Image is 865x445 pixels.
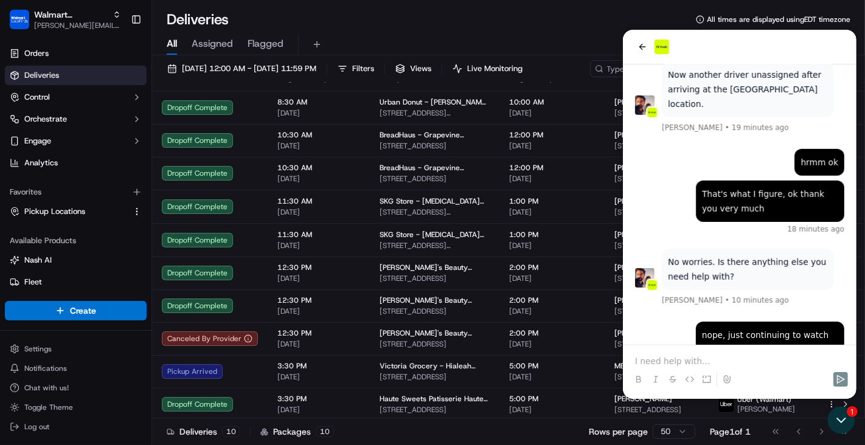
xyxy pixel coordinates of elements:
span: 12:00 PM [509,163,595,173]
span: [PERSON_NAME] [614,328,672,338]
div: 10 [316,426,334,437]
span: 12:30 PM [277,295,360,305]
span: Views [410,63,431,74]
span: 11:30 AM [277,196,360,206]
button: Nash AI [5,250,147,270]
span: Haute Sweets Patisserie Haute Sweets Patisserie [380,394,490,404]
div: Deliveries [167,426,240,438]
span: Notifications [24,364,67,373]
a: Pickup Locations [10,206,127,217]
span: Filters [352,63,374,74]
button: [PERSON_NAME][EMAIL_ADDRESS][PERSON_NAME][DOMAIN_NAME] [34,21,121,30]
span: [STREET_ADDRESS] [380,405,490,415]
span: BreadHaus - Grapevine BreadHaus - Grapevine [380,130,490,140]
span: [DATE] [277,241,360,250]
a: Fleet [10,277,142,288]
span: 1:00 PM [509,230,595,240]
button: Walmart LocalFinds [34,9,108,21]
span: [PERSON_NAME] [614,263,672,272]
span: Control [24,92,50,103]
span: [STREET_ADDRESS] [614,339,698,349]
span: 12:30 PM [277,328,360,338]
button: Log out [5,418,147,435]
span: [DATE] 12:00 AM - [DATE] 11:59 PM [182,63,316,74]
span: Assigned [192,36,233,51]
span: 3:30 PM [277,394,360,404]
span: MEAT CLUB MARKET [PERSON_NAME] [614,361,698,371]
span: [STREET_ADDRESS] [614,405,698,415]
a: Orders [5,44,147,63]
span: 5:00 PM [509,361,595,371]
span: BreadHaus - Grapevine BreadHaus - Grapevine [380,163,490,173]
span: [STREET_ADDRESS][PERSON_NAME] [380,108,490,118]
div: Available Products [5,231,147,250]
span: [DATE] [509,274,595,283]
span: [STREET_ADDRESS] [614,306,698,316]
span: 2:00 PM [509,263,595,272]
span: [DATE] [277,207,360,217]
div: 10 [222,426,240,437]
span: [PERSON_NAME]'s Beauty Supply [PERSON_NAME]'s Beauty Supply [380,263,490,272]
span: [STREET_ADDRESS] [614,174,698,184]
span: [DATE] [509,141,595,151]
span: Chat with us! [24,383,69,393]
span: 12:30 PM [277,263,360,272]
span: [STREET_ADDRESS][MEDICAL_DATA] [380,207,490,217]
span: [PERSON_NAME] [614,394,672,404]
span: 2:00 PM [509,295,595,305]
span: [DATE] [509,108,595,118]
span: 10:00 AM [509,97,595,107]
span: Live Monitoring [467,63,523,74]
img: Walmart LocalFinds [10,10,29,29]
span: [DATE] [277,274,360,283]
span: [STREET_ADDRESS][MEDICAL_DATA] [614,372,698,382]
span: [STREET_ADDRESS] [380,274,490,283]
iframe: Open customer support [826,405,859,438]
button: Filters [332,60,380,77]
button: Views [390,60,437,77]
span: 10:30 AM [277,130,360,140]
span: SKG Store - [MEDICAL_DATA] SKG Store - [MEDICAL_DATA] [380,230,490,240]
span: [STREET_ADDRESS] [614,274,698,283]
button: Settings [5,340,147,357]
span: 11:30 AM [277,230,360,240]
button: Live Monitoring [447,60,528,77]
span: 10:30 AM [277,163,360,173]
span: [DATE] [277,108,360,118]
span: Settings [24,344,52,354]
span: Engage [24,136,51,147]
p: Rows per page [589,426,648,438]
span: [PERSON_NAME] [614,295,672,305]
button: Orchestrate [5,109,147,129]
span: [DATE] [277,141,360,151]
button: Control [5,88,147,107]
span: [DATE] [509,241,595,250]
span: Flagged [248,36,283,51]
span: [DATE] [277,174,360,184]
button: Notifications [5,360,147,377]
span: [DATE] [277,405,360,415]
h1: Deliveries [167,10,229,29]
div: Canceled By Provider [162,331,258,346]
span: [STREET_ADDRESS] [380,141,490,151]
span: [DATE] [509,174,595,184]
span: Toggle Theme [24,402,73,412]
span: Victoria Grocery - Hialeah Victoria Grocery - Hialeah [380,361,490,371]
span: 1:00 PM [509,196,595,206]
button: [DATE] 12:00 AM - [DATE] 11:59 PM [162,60,322,77]
span: Pickup Locations [24,206,85,217]
span: [STREET_ADDRESS] [380,306,490,316]
span: [STREET_ADDRESS] [614,108,698,118]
